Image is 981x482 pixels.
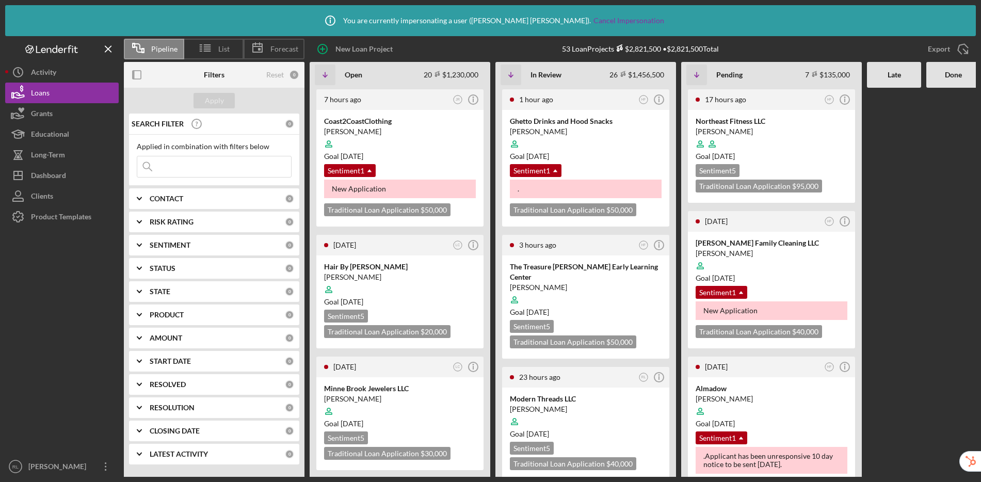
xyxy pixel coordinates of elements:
span: Goal [510,152,549,160]
button: RL [637,371,651,384]
div: [PERSON_NAME] [26,456,93,479]
text: HF [827,365,832,369]
button: RL[PERSON_NAME] [5,456,119,477]
button: New Loan Project [310,39,403,59]
span: $40,000 [792,327,818,336]
span: Forecast [270,45,298,53]
span: $50,000 [421,205,447,214]
time: 2025-09-15 00:48 [705,95,746,104]
b: RESOLVED [150,380,186,389]
button: Activity [5,62,119,83]
div: The Treasure [PERSON_NAME] Early Learning Center [510,262,662,282]
b: START DATE [150,357,191,365]
span: $95,000 [792,182,818,190]
div: [PERSON_NAME] [324,394,476,404]
div: Long-Term [31,144,65,168]
span: Goal [696,419,735,428]
a: Clients [5,186,119,206]
span: $50,000 [606,205,633,214]
a: [DATE]LCHair By [PERSON_NAME][PERSON_NAME]Goal [DATE]Sentiment5Traditional Loan Application $20,000 [315,233,485,350]
span: $20,000 [421,327,447,336]
button: Product Templates [5,206,119,227]
div: 0 [285,240,294,250]
b: Pending [716,71,743,79]
div: New Application [696,301,847,320]
time: 2025-09-15 17:00 [519,95,553,104]
div: Sentiment 5 [510,442,554,455]
div: Traditional Loan Application [324,447,451,460]
b: Late [888,71,901,79]
div: Northeast Fitness LLC [696,116,847,126]
span: Goal [324,152,363,160]
b: RISK RATING [150,218,194,226]
text: HF [827,219,832,223]
time: 2025-08-29 02:24 [705,362,728,371]
div: [PERSON_NAME] Family Cleaning LLC [696,238,847,248]
div: Traditional Loan Application [324,203,451,216]
text: LC [456,244,460,247]
div: 26 $1,456,500 [609,70,664,79]
button: HF [823,360,837,374]
div: Reset [266,71,284,79]
div: 0 [285,449,294,459]
b: Filters [204,71,224,79]
div: Hair By [PERSON_NAME] [324,262,476,272]
div: 0 [285,310,294,319]
span: Goal [510,308,549,316]
div: Sentiment 5 [324,310,368,323]
time: 2025-09-13 00:36 [333,362,356,371]
span: Goal [324,419,363,428]
div: Educational [31,124,69,147]
div: [PERSON_NAME] [696,248,847,259]
div: $2,821,500 [614,44,661,53]
b: CLOSING DATE [150,427,200,435]
a: 23 hours agoRLModern Threads LLC[PERSON_NAME]Goal [DATE]Sentiment5Traditional Loan Application $4... [501,365,671,482]
time: 2025-09-15 11:15 [324,95,361,104]
time: 10/29/2025 [341,297,363,306]
time: 2025-09-12 18:30 [705,217,728,226]
a: Loans [5,83,119,103]
a: Long-Term [5,144,119,165]
a: 1 hour agoHFGhetto Drinks and Hood Snacks[PERSON_NAME]Goal [DATE]Sentiment1.Traditional Loan Appl... [501,88,671,228]
text: HF [641,98,646,101]
button: HF [637,93,651,107]
span: $50,000 [606,338,633,346]
div: Modern Threads LLC [510,394,662,404]
a: [DATE]HF[PERSON_NAME] Family Cleaning LLC[PERSON_NAME]Goal [DATE]Sentiment1New ApplicationTraditi... [686,210,857,350]
span: Pipeline [151,45,178,53]
div: You are currently impersonating a user ( [PERSON_NAME] [PERSON_NAME] ). [317,8,664,34]
div: . [510,180,662,198]
text: HF [641,244,646,247]
a: 3 hours agoHFThe Treasure [PERSON_NAME] Early Learning Center[PERSON_NAME]Goal [DATE]Sentiment5Tr... [501,233,671,360]
button: Dashboard [5,165,119,186]
div: 0 [285,426,294,436]
div: Sentiment 1 [696,431,747,444]
text: RL [641,376,646,379]
div: .Applicant has been unresponsive 10 day notice to be sent [DATE]. [696,447,847,474]
a: Cancel Impersonation [593,17,664,25]
text: JR [456,98,460,101]
div: New Loan Project [335,39,393,59]
div: Ghetto Drinks and Hood Snacks [510,116,662,126]
div: 20 $1,230,000 [424,70,478,79]
b: LATEST ACTIVITY [150,450,208,458]
div: 0 [285,333,294,343]
div: 0 [289,70,299,80]
time: 08/27/2025 [526,152,549,160]
div: Apply [205,93,224,108]
b: RESOLUTION [150,404,195,412]
span: List [218,45,230,53]
b: AMOUNT [150,334,182,342]
time: 10/17/2025 [526,308,549,316]
a: Grants [5,103,119,124]
time: 08/24/2025 [712,152,735,160]
text: LC [456,365,460,369]
div: Dashboard [31,165,66,188]
div: Applied in combination with filters below [137,142,292,151]
a: 7 hours agoJRCoast2CoastClothing[PERSON_NAME]Goal [DATE]Sentiment1New ApplicationTraditional Loan... [315,88,485,228]
div: Traditional Loan Application [510,457,636,470]
span: Goal [510,429,549,438]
